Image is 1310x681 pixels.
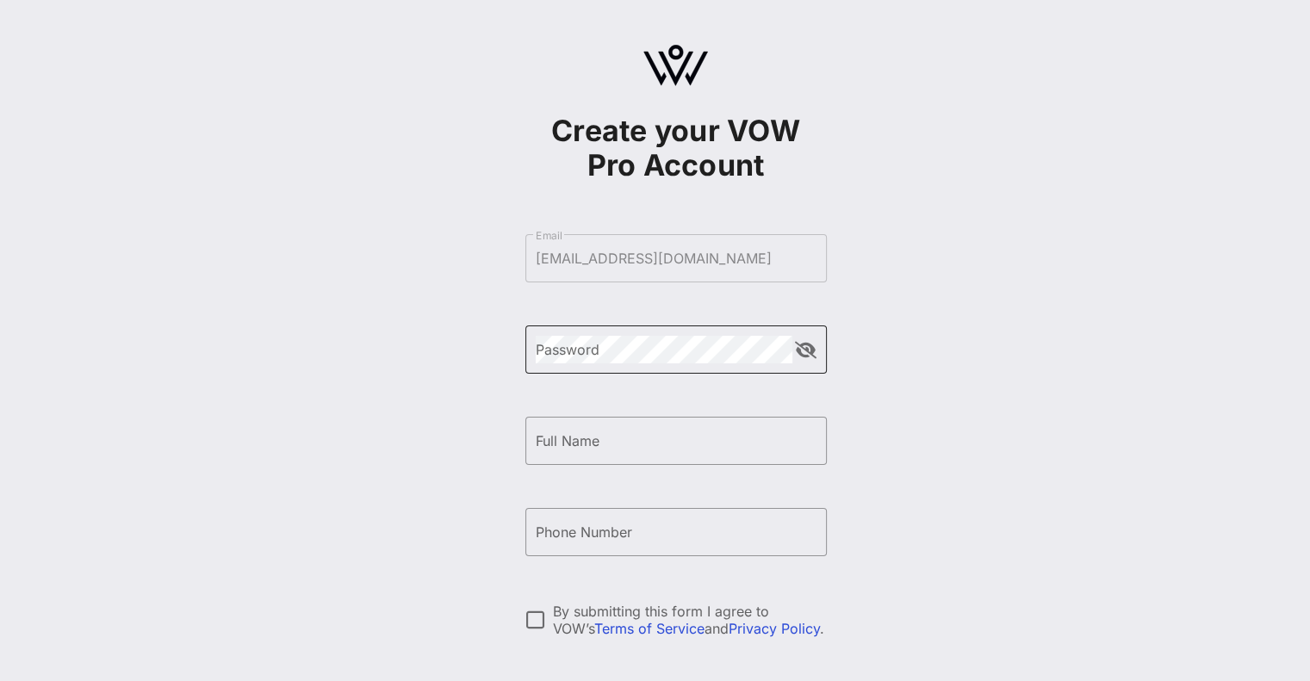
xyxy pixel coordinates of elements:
[795,342,816,359] button: append icon
[594,620,705,637] a: Terms of Service
[729,620,820,637] a: Privacy Policy
[643,45,708,86] img: logo.svg
[536,229,562,242] label: Email
[553,603,827,637] div: By submitting this form I agree to VOW’s and .
[525,114,827,183] h1: Create your VOW Pro Account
